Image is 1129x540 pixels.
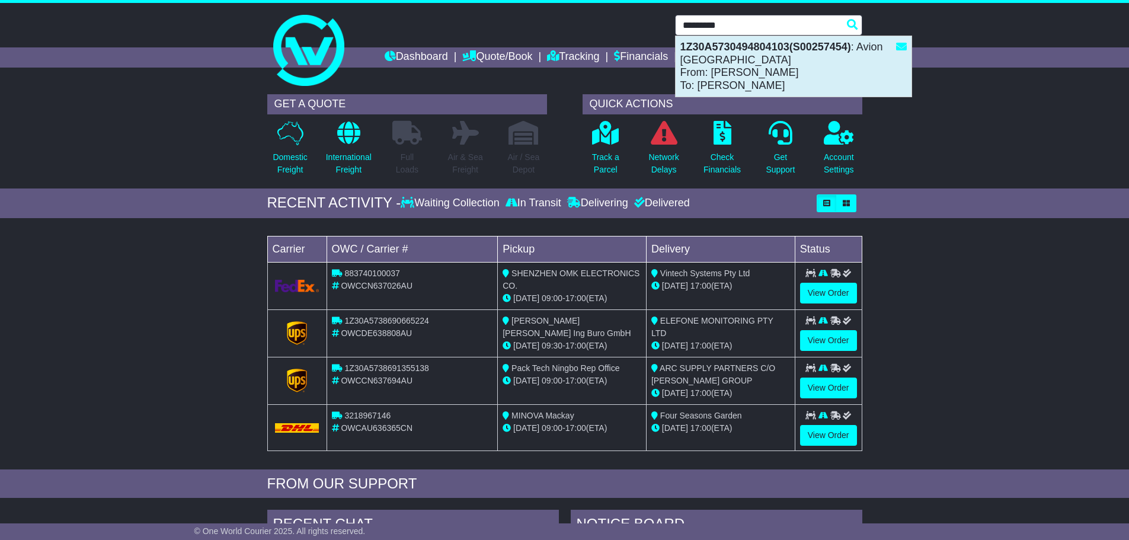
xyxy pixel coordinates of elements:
[690,423,711,433] span: 17:00
[648,151,679,176] p: Network Delays
[676,36,911,97] div: : Avion [GEOGRAPHIC_DATA] From: [PERSON_NAME] To: [PERSON_NAME]
[267,236,327,262] td: Carrier
[662,388,688,398] span: [DATE]
[194,526,366,536] span: © One World Courier 2025. All rights reserved.
[824,151,854,176] p: Account Settings
[327,236,498,262] td: OWC / Carrier #
[341,328,412,338] span: OWCDE638808AU
[542,293,562,303] span: 09:00
[513,376,539,385] span: [DATE]
[275,280,319,292] img: GetCarrierServiceLogo
[703,120,741,183] a: CheckFinancials
[703,151,741,176] p: Check Financials
[267,194,401,212] div: RECENT ACTIVITY -
[660,411,742,420] span: Four Seasons Garden
[795,236,862,262] td: Status
[690,341,711,350] span: 17:00
[765,120,795,183] a: GetSupport
[511,363,619,373] span: Pack Tech Ningbo Rep Office
[660,269,750,278] span: Vintech Systems Pty Ltd
[503,292,641,305] div: - (ETA)
[462,47,532,68] a: Quote/Book
[498,236,647,262] td: Pickup
[651,363,775,385] span: ARC SUPPLY PARTNERS C/O [PERSON_NAME] GROUP
[646,236,795,262] td: Delivery
[326,151,372,176] p: International Freight
[651,422,790,434] div: (ETA)
[503,316,631,338] span: [PERSON_NAME] [PERSON_NAME] Ing Buro GmbH
[651,316,773,338] span: ELEFONE MONITORING PTY LTD
[662,341,688,350] span: [DATE]
[503,197,564,210] div: In Transit
[651,280,790,292] div: (ETA)
[591,120,620,183] a: Track aParcel
[583,94,862,114] div: QUICK ACTIONS
[325,120,372,183] a: InternationalFreight
[401,197,502,210] div: Waiting Collection
[651,340,790,352] div: (ETA)
[662,281,688,290] span: [DATE]
[392,151,422,176] p: Full Loads
[273,151,307,176] p: Domestic Freight
[631,197,690,210] div: Delivered
[287,321,307,345] img: GetCarrierServiceLogo
[547,47,599,68] a: Tracking
[513,293,539,303] span: [DATE]
[344,316,428,325] span: 1Z30A5738690665224
[385,47,448,68] a: Dashboard
[800,283,857,303] a: View Order
[800,378,857,398] a: View Order
[341,423,412,433] span: OWCAU636365CN
[592,151,619,176] p: Track a Parcel
[275,423,319,433] img: DHL.png
[690,281,711,290] span: 17:00
[614,47,668,68] a: Financials
[511,411,574,420] span: MINOVA Mackay
[503,269,639,290] span: SHENZHEN OMK ELECTRONICS CO.
[800,425,857,446] a: View Order
[565,423,586,433] span: 17:00
[272,120,308,183] a: DomesticFreight
[565,293,586,303] span: 17:00
[651,387,790,400] div: (ETA)
[503,375,641,387] div: - (ETA)
[513,423,539,433] span: [DATE]
[508,151,540,176] p: Air / Sea Depot
[341,281,412,290] span: OWCCN637026AU
[823,120,855,183] a: AccountSettings
[503,340,641,352] div: - (ETA)
[287,369,307,392] img: GetCarrierServiceLogo
[766,151,795,176] p: Get Support
[565,341,586,350] span: 17:00
[564,197,631,210] div: Delivering
[800,330,857,351] a: View Order
[513,341,539,350] span: [DATE]
[344,269,399,278] span: 883740100037
[341,376,412,385] span: OWCCN637694AU
[690,388,711,398] span: 17:00
[448,151,483,176] p: Air & Sea Freight
[542,376,562,385] span: 09:00
[503,422,641,434] div: - (ETA)
[344,411,391,420] span: 3218967146
[648,120,679,183] a: NetworkDelays
[542,423,562,433] span: 09:00
[267,475,862,493] div: FROM OUR SUPPORT
[542,341,562,350] span: 09:30
[565,376,586,385] span: 17:00
[267,94,547,114] div: GET A QUOTE
[344,363,428,373] span: 1Z30A5738691355138
[680,41,851,53] strong: 1Z30A5730494804103(S00257454)
[662,423,688,433] span: [DATE]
